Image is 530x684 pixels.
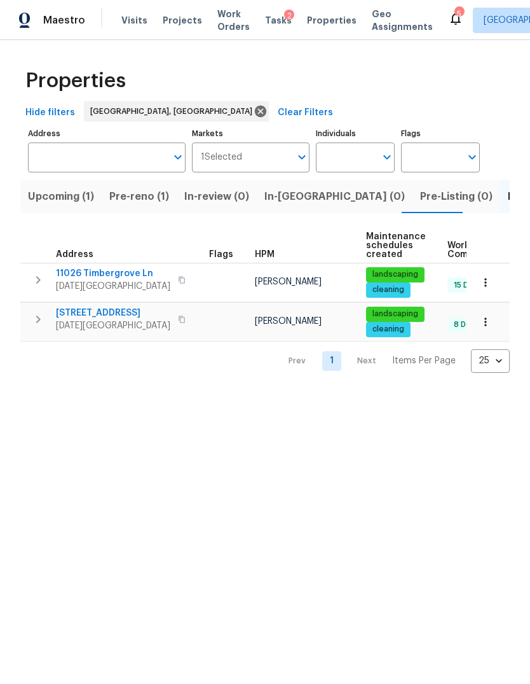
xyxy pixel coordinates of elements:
[463,148,481,166] button: Open
[109,188,169,206] span: Pre-reno (1)
[56,267,170,280] span: 11026 Timbergrove Ln
[367,324,409,335] span: cleaning
[25,74,126,87] span: Properties
[201,152,242,163] span: 1 Selected
[265,16,292,25] span: Tasks
[90,105,257,118] span: [GEOGRAPHIC_DATA], [GEOGRAPHIC_DATA]
[121,14,147,27] span: Visits
[217,8,250,33] span: Work Orders
[56,307,170,319] span: [STREET_ADDRESS]
[43,14,85,27] span: Maestro
[367,284,409,295] span: cleaning
[401,130,480,137] label: Flags
[367,269,423,280] span: landscaping
[392,354,456,367] p: Items Per Page
[169,148,187,166] button: Open
[471,344,510,377] div: 25
[378,148,396,166] button: Open
[25,105,75,121] span: Hide filters
[264,188,405,206] span: In-[GEOGRAPHIC_DATA] (0)
[163,14,202,27] span: Projects
[322,351,341,371] a: Goto page 1
[273,101,338,125] button: Clear Filters
[20,101,80,125] button: Hide filters
[284,10,294,22] div: 2
[56,250,93,259] span: Address
[449,280,488,291] span: 15 Done
[372,8,433,33] span: Geo Assignments
[255,317,322,326] span: [PERSON_NAME]
[56,280,170,293] span: [DATE][GEOGRAPHIC_DATA]
[293,148,311,166] button: Open
[192,130,310,137] label: Markets
[255,277,322,286] span: [PERSON_NAME]
[84,101,269,122] div: [GEOGRAPHIC_DATA], [GEOGRAPHIC_DATA]
[307,14,357,27] span: Properties
[316,130,395,137] label: Individuals
[447,241,527,259] span: Work Order Completion
[276,349,510,373] nav: Pagination Navigation
[278,105,333,121] span: Clear Filters
[255,250,275,259] span: HPM
[449,319,486,330] span: 8 Done
[28,188,94,206] span: Upcoming (1)
[56,319,170,332] span: [DATE][GEOGRAPHIC_DATA]
[28,130,186,137] label: Address
[366,232,426,259] span: Maintenance schedules created
[454,8,463,20] div: 5
[367,309,423,319] span: landscaping
[420,188,493,206] span: Pre-Listing (0)
[209,250,233,259] span: Flags
[184,188,249,206] span: In-review (0)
